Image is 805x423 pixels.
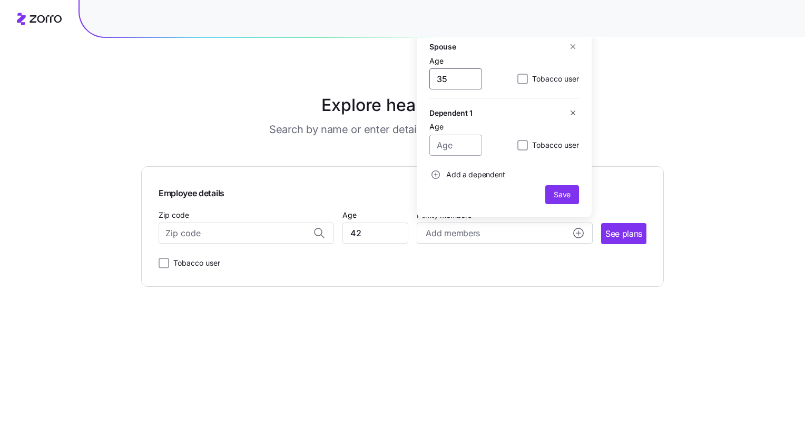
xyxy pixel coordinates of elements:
h5: Spouse [429,41,456,52]
label: Age [342,209,357,221]
input: Age [429,68,482,89]
label: Age [429,121,444,133]
button: See plans [601,223,646,244]
h3: Search by name or enter details to see what’s available [269,122,536,137]
span: See plans [605,227,642,240]
label: Tobacco user [169,257,220,269]
span: Add members [426,227,479,240]
h5: Dependent 1 [429,107,473,118]
button: Add membersadd icon [417,223,592,244]
input: Age [342,223,408,244]
span: Add a dependent [446,169,505,180]
button: Save [545,185,579,204]
svg: add icon [573,228,584,238]
input: Zip code [159,223,334,244]
svg: add icon [431,170,440,179]
label: Zip code [159,209,189,221]
span: Family members [417,210,592,220]
input: Age [429,135,482,156]
label: Tobacco user [528,139,579,152]
span: Save [554,189,571,200]
label: Age [429,55,444,67]
h1: Explore health plans [168,93,638,118]
div: Add membersadd icon [417,28,592,217]
button: Add a dependent [429,164,505,185]
label: Tobacco user [528,73,579,85]
span: Employee details [159,184,646,200]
